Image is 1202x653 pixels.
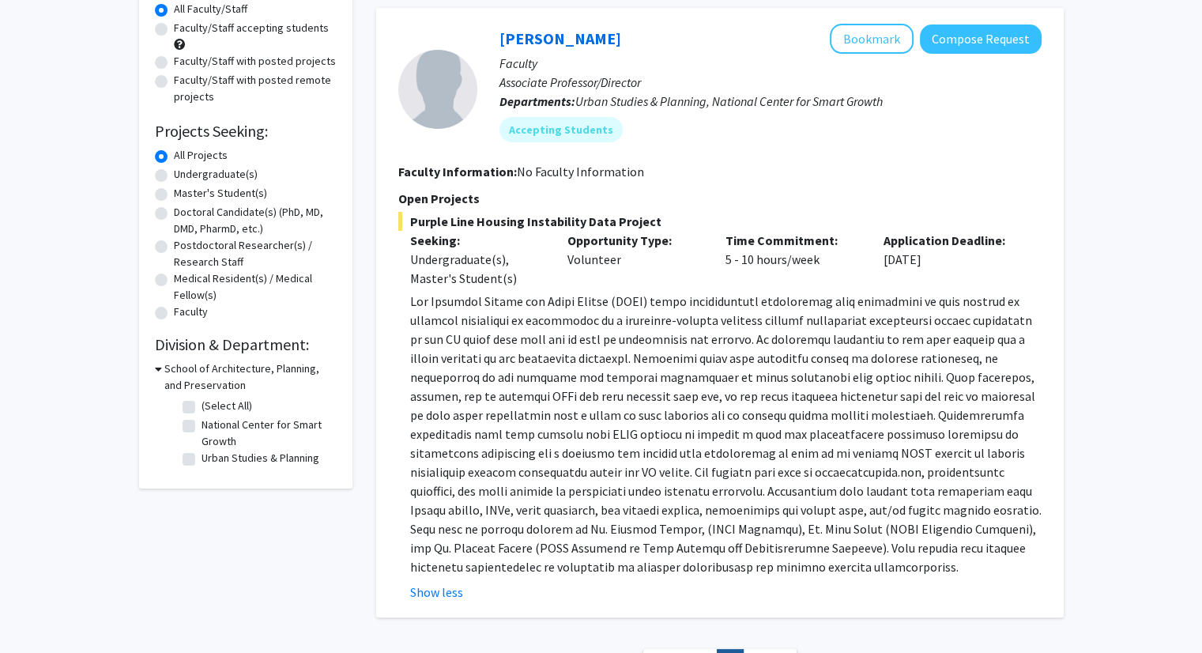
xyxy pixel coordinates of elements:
span: Urban Studies & Planning, National Center for Smart Growth [575,93,883,109]
p: Lor Ipsumdol Sitame con Adipi Elitse (DOEI) tempo incididuntutl etdoloremag aliq enimadmini ve qu... [410,292,1042,576]
span: Purple Line Housing Instability Data Project [398,212,1042,231]
label: Master's Student(s) [174,185,267,202]
label: Urban Studies & Planning [202,450,319,466]
label: Undergraduate(s) [174,166,258,183]
div: Volunteer [556,231,714,288]
button: Show less [410,583,463,602]
label: All Projects [174,147,228,164]
label: (Select All) [202,398,252,414]
label: Faculty/Staff accepting students [174,20,329,36]
p: Application Deadline: [884,231,1018,250]
label: Faculty/Staff with posted remote projects [174,72,337,105]
iframe: Chat [12,582,67,641]
label: National Center for Smart Growth [202,417,333,450]
div: Undergraduate(s), Master's Student(s) [410,250,544,288]
label: Faculty/Staff with posted projects [174,53,336,70]
label: All Faculty/Staff [174,1,247,17]
h3: School of Architecture, Planning, and Preservation [164,360,337,394]
button: Compose Request to Kathryn Howell [920,25,1042,54]
label: Doctoral Candidate(s) (PhD, MD, DMD, PharmD, etc.) [174,204,337,237]
b: Faculty Information: [398,164,517,179]
label: Postdoctoral Researcher(s) / Research Staff [174,237,337,270]
label: Faculty [174,304,208,320]
mat-chip: Accepting Students [499,117,623,142]
button: Add Kathryn Howell to Bookmarks [830,24,914,54]
p: Associate Professor/Director [499,73,1042,92]
p: Open Projects [398,189,1042,208]
p: Faculty [499,54,1042,73]
div: 5 - 10 hours/week [714,231,872,288]
p: Time Commitment: [725,231,860,250]
label: Medical Resident(s) / Medical Fellow(s) [174,270,337,304]
h2: Projects Seeking: [155,122,337,141]
a: [PERSON_NAME] [499,28,621,48]
div: [DATE] [872,231,1030,288]
p: Opportunity Type: [567,231,702,250]
span: No Faculty Information [517,164,644,179]
h2: Division & Department: [155,335,337,354]
p: Seeking: [410,231,544,250]
b: Departments: [499,93,575,109]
